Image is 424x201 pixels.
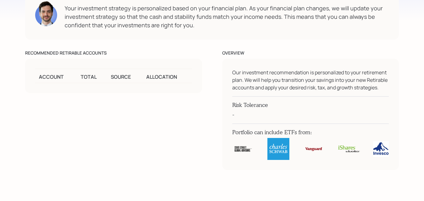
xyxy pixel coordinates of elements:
[142,69,192,83] th: Allocation
[232,69,389,91] div: Our investment recommendation is personalized to your retirement plan. We will help you transitio...
[232,102,389,108] h4: Risk Tolerance
[35,1,57,26] img: jonah-coleman-headshot.png
[232,144,254,154] img: state-street-FUNWI2OR.digested.png
[25,50,202,56] div: Recommended Retirable Accounts
[338,145,360,153] img: ishares-MSNNBPOF.digested.png
[303,145,325,154] img: vanguard-WCXT6M37.digested.png
[65,4,389,29] div: Your investment strategy is personalized based on your financial plan. As your financial plan cha...
[107,69,142,83] th: Source
[373,141,389,157] img: invesco-5KUTAOVH.digested.png
[267,138,289,160] img: charles-schwab-MAOQTFZI.digested.png
[232,111,389,119] div: -
[232,129,389,136] h4: Portfolio can include ETFs from:
[77,69,107,83] th: Total
[222,50,399,56] div: Overview
[35,69,77,83] th: Account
